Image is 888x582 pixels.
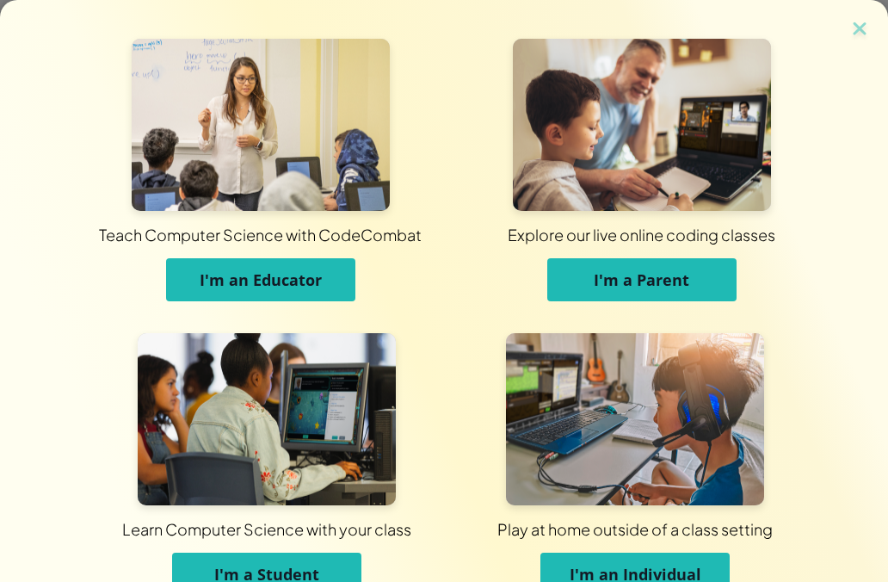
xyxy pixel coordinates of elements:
[594,269,689,290] span: I'm a Parent
[506,333,764,505] img: For Individuals
[513,39,771,211] img: For Parents
[132,39,390,211] img: For Educators
[547,258,737,301] button: I'm a Parent
[200,269,322,290] span: I'm an Educator
[138,333,396,505] img: For Students
[166,258,355,301] button: I'm an Educator
[848,17,871,43] img: close icon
